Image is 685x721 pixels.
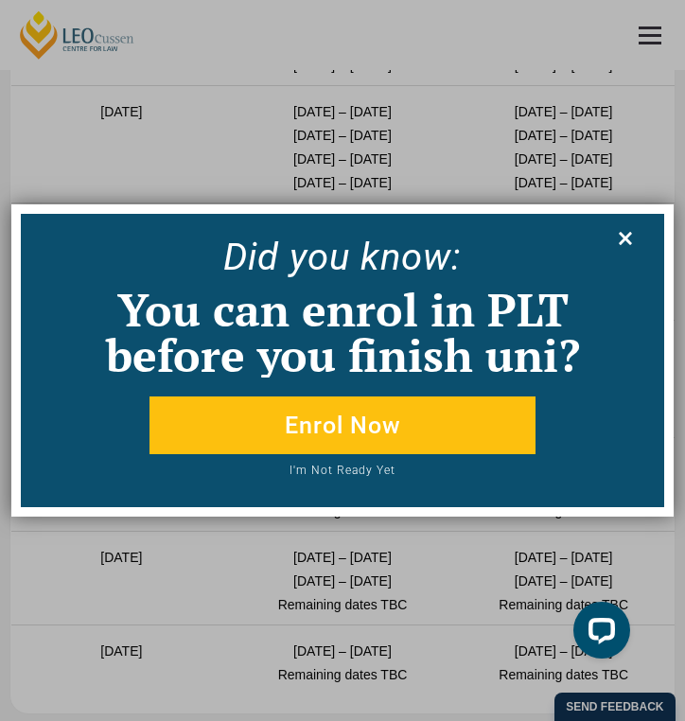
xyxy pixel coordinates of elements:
[106,279,580,385] span: You can enrol in PLT before you finish uni?
[329,235,462,279] span: u know:
[85,465,600,488] button: I'm Not Ready Yet
[149,396,536,454] button: Enrol Now
[223,235,329,279] span: Did yo
[610,223,641,254] button: Close
[558,594,638,674] iframe: LiveChat chat widget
